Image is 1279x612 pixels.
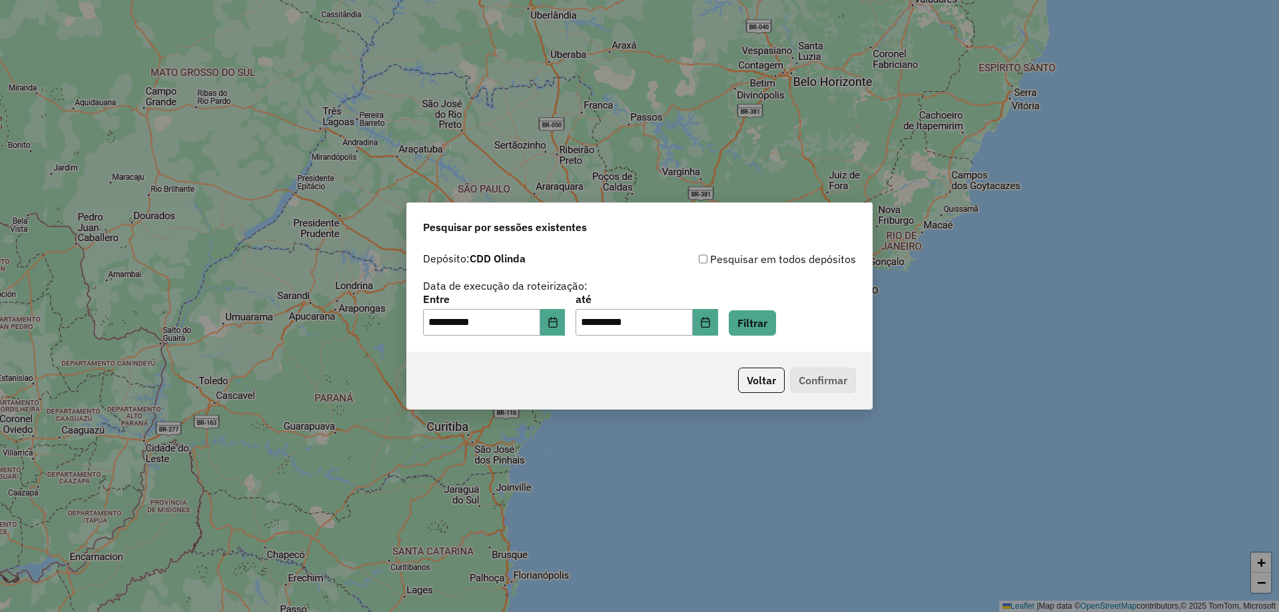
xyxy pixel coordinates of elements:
div: Pesquisar em todos depósitos [639,251,856,267]
span: Pesquisar por sessões existentes [423,219,587,235]
button: Filtrar [729,310,776,336]
button: Choose Date [693,309,718,336]
label: até [576,291,717,307]
label: Data de execução da roteirização: [423,278,588,294]
button: Choose Date [540,309,566,336]
button: Voltar [738,368,785,393]
label: Depósito: [423,250,526,266]
strong: CDD Olinda [470,252,526,265]
label: Entre [423,291,565,307]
